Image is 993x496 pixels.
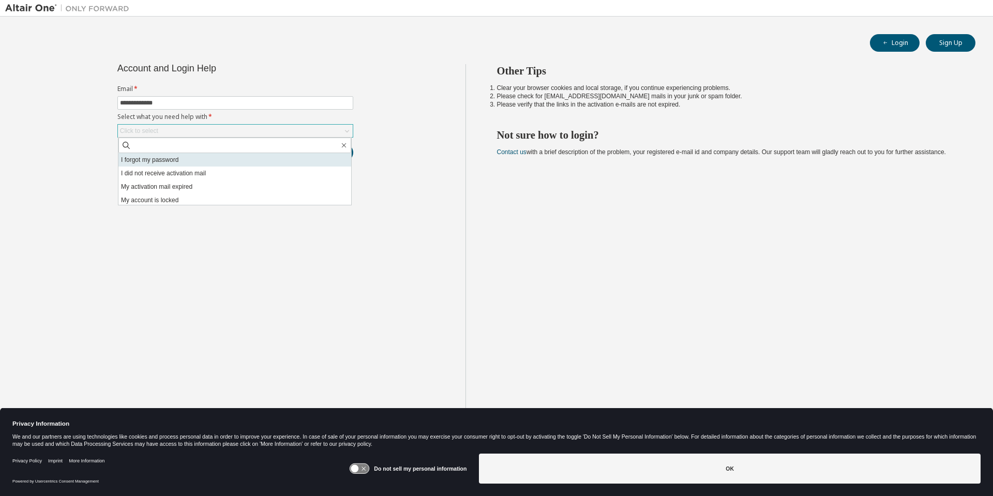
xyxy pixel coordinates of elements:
h2: Other Tips [497,64,957,78]
a: Contact us [497,148,526,156]
li: Please check for [EMAIL_ADDRESS][DOMAIN_NAME] mails in your junk or spam folder. [497,92,957,100]
div: Click to select [118,125,353,137]
li: I forgot my password [118,153,351,167]
div: Account and Login Help [117,64,306,72]
span: with a brief description of the problem, your registered e-mail id and company details. Our suppo... [497,148,946,156]
h2: Not sure how to login? [497,128,957,142]
img: Altair One [5,3,134,13]
button: Login [870,34,920,52]
div: Click to select [120,127,158,135]
label: Select what you need help with [117,113,353,121]
label: Email [117,85,353,93]
button: Sign Up [926,34,975,52]
li: Clear your browser cookies and local storage, if you continue experiencing problems. [497,84,957,92]
li: Please verify that the links in the activation e-mails are not expired. [497,100,957,109]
